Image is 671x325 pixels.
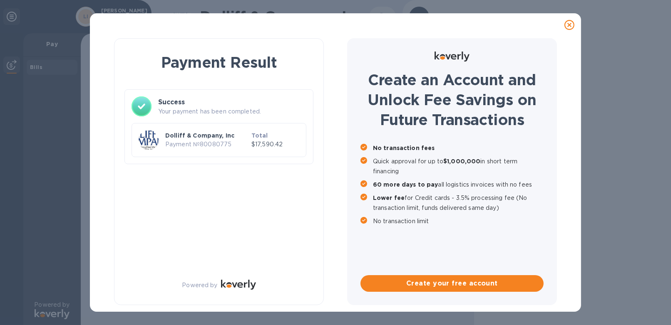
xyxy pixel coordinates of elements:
p: for Credit cards - 3.5% processing fee (No transaction limit, funds delivered same day) [373,193,544,213]
img: Logo [435,52,470,62]
img: Logo [221,280,256,290]
p: Powered by [182,281,217,290]
p: Dolliff & Company, Inc [165,131,248,140]
p: Payment № 80080775 [165,140,248,149]
b: 60 more days to pay [373,181,438,188]
b: $1,000,000 [443,158,480,165]
p: $17,590.42 [251,140,299,149]
h1: Payment Result [128,52,310,73]
b: Lower fee [373,195,405,201]
p: Quick approval for up to in short term financing [373,156,544,176]
span: Create your free account [367,278,537,288]
button: Create your free account [360,275,544,292]
h3: Success [158,97,306,107]
b: Total [251,132,268,139]
p: all logistics invoices with no fees [373,180,544,190]
b: No transaction fees [373,145,435,151]
h1: Create an Account and Unlock Fee Savings on Future Transactions [360,70,544,130]
p: Your payment has been completed. [158,107,306,116]
p: No transaction limit [373,216,544,226]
